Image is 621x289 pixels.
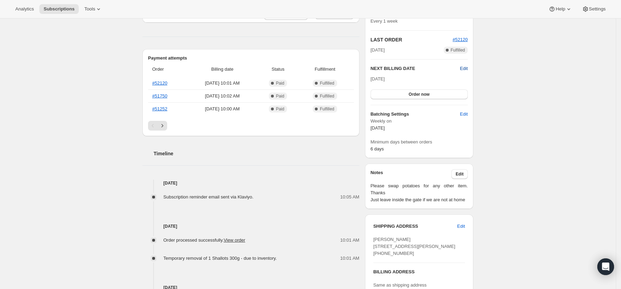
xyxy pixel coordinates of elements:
span: Analytics [15,6,34,12]
a: #52120 [453,37,468,42]
span: [DATE] [371,125,385,131]
div: Open Intercom Messenger [597,258,614,275]
span: [DATE] [371,47,385,54]
h2: Timeline [154,150,359,157]
span: Minimum days between orders [371,139,468,146]
span: [DATE] · 10:00 AM [189,106,256,112]
span: 10:05 AM [340,194,359,201]
a: #51750 [152,93,167,99]
span: Edit [457,223,465,230]
span: Same as shipping address [373,282,427,288]
h2: LAST ORDER [371,36,453,43]
span: Settings [589,6,606,12]
h3: BILLING ADDRESS [373,268,465,275]
span: Paid [276,80,284,86]
span: Fulfillment [301,66,350,73]
button: Next [157,121,167,131]
span: Tools [84,6,95,12]
span: Every 1 week [371,18,398,24]
h6: Batching Settings [371,111,460,118]
a: View order [224,237,245,243]
span: Help [556,6,565,12]
h4: [DATE] [142,180,359,187]
button: Subscriptions [39,4,79,14]
a: #51252 [152,106,167,111]
button: Edit [453,221,469,232]
button: Edit [460,65,468,72]
h3: Notes [371,169,452,179]
span: [DATE] · 10:02 AM [189,93,256,100]
button: Settings [578,4,610,14]
a: #52120 [152,80,167,86]
button: Order now [371,89,468,99]
span: 10:01 AM [340,255,359,262]
span: 10:01 AM [340,237,359,244]
span: Edit [456,171,464,177]
span: [DATE] [371,76,385,81]
th: Order [148,62,187,77]
span: Paid [276,106,284,112]
span: Status [260,66,296,73]
nav: Pagination [148,121,354,131]
button: Edit [456,109,472,120]
span: Subscription reminder email sent via Klaviyo. [163,194,254,200]
span: Weekly on [371,118,468,125]
span: Order now [409,92,429,97]
span: 6 days [371,146,384,151]
h2: NEXT BILLING DATE [371,65,460,72]
button: Analytics [11,4,38,14]
span: [DATE] · 10:01 AM [189,80,256,87]
button: Tools [80,4,106,14]
span: Fulfilled [451,47,465,53]
span: Please swap potatoes for any other item. Thanks Just leave inside the gate if we are not at home [371,182,468,203]
span: Subscriptions [44,6,75,12]
span: Order processed successfully. [163,237,245,243]
h4: [DATE] [142,223,359,230]
span: [PERSON_NAME] [STREET_ADDRESS][PERSON_NAME] [PHONE_NUMBER] [373,237,456,256]
h3: SHIPPING ADDRESS [373,223,457,230]
span: Fulfilled [320,93,334,99]
span: Edit [460,111,468,118]
button: Edit [451,169,468,179]
h2: Payment attempts [148,55,354,62]
button: #52120 [453,36,468,43]
button: Help [544,4,576,14]
span: Fulfilled [320,106,334,112]
span: Billing date [189,66,256,73]
span: Fulfilled [320,80,334,86]
span: Paid [276,93,284,99]
span: Temporary removal of 1 Shallots 300g - due to inventory. [163,256,277,261]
